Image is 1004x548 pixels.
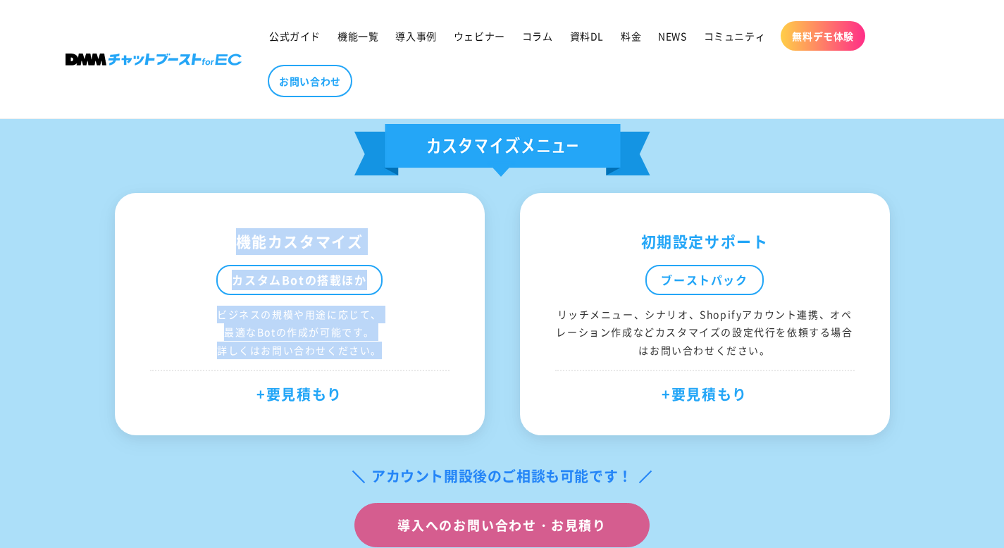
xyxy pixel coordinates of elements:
div: +要見積もり [555,370,855,407]
span: 料金 [621,30,641,42]
div: ビジネスの規模や用途に応じて、 最適なBotの作成が可能です。 詳しくはお問い合わせください。 [150,306,450,359]
span: コラム [522,30,553,42]
a: 導入へのお問い合わせ・お見積り [354,503,650,548]
img: 株式会社DMM Boost [66,54,242,66]
span: 無料デモ体験 [792,30,854,42]
a: 機能一覧 [329,21,387,51]
a: ウェビナー [445,21,514,51]
span: 機能一覧 [337,30,378,42]
span: 公式ガイド [269,30,321,42]
a: NEWS [650,21,695,51]
a: コラム [514,21,562,51]
span: 資料DL [570,30,604,42]
a: お問い合わせ [268,65,352,97]
div: 初期設定サポート [555,228,855,255]
span: 導入事例 [395,30,436,42]
a: 導入事例 [387,21,445,51]
span: ウェビナー [454,30,505,42]
div: カスタムBotの搭載ほか [216,265,382,295]
a: 資料DL [562,21,612,51]
span: コミュニティ [704,30,766,42]
div: アカウント開設後のご相談も可能です！ [350,463,654,489]
a: 公式ガイド [261,21,329,51]
a: コミュニティ [695,21,774,51]
div: ブーストパック [645,265,763,295]
a: 無料デモ体験 [781,21,865,51]
img: カスタマイズメニュー [354,124,650,177]
a: 料金 [612,21,650,51]
div: リッチメニュー、シナリオ、Shopifyアカウント連携、オペレーション作成などカスタマイズの設定代行を依頼する場合はお問い合わせください。 [555,306,855,359]
div: +要見積もり [150,370,450,407]
div: 機能カスタマイズ [150,228,450,255]
span: お問い合わせ [279,75,341,87]
span: NEWS [658,30,686,42]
